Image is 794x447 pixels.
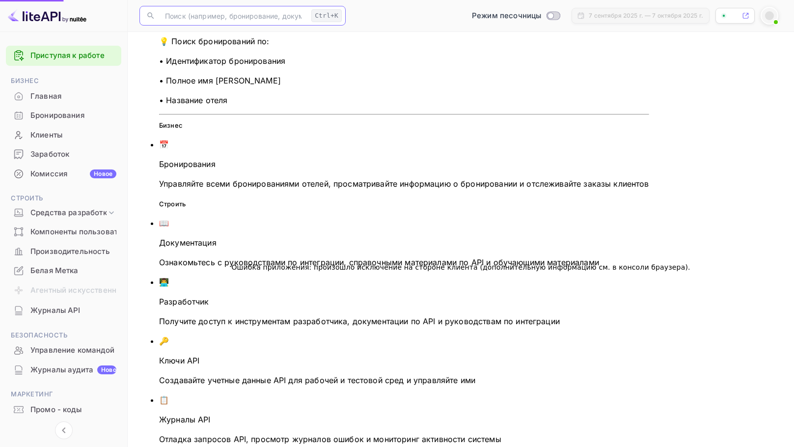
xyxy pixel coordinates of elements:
ya-tr-span: 🔑 [159,336,169,346]
ya-tr-span: Журналы аудита [30,364,93,376]
div: КомиссияНовое [6,165,121,184]
a: КомиссияНовое [6,165,121,183]
ya-tr-span: Бронирования [159,159,216,169]
a: Главная [6,87,121,105]
div: Переключиться в производственный режим [468,10,564,22]
ya-tr-span: . [688,263,690,271]
div: Приступая к работе [6,46,121,66]
input: Поиск (например, бронирование, документация) [159,6,307,26]
div: Компоненты пользовательского интерфейса [6,223,121,242]
a: Журналы API [6,301,121,319]
ya-tr-span: • Название отеля [159,95,227,105]
a: Управление командой [6,341,121,359]
ya-tr-span: Бизнес [11,77,39,84]
button: Свернуть навигацию [55,421,73,439]
ya-tr-span: Журналы API [159,415,211,424]
a: Производительность [6,242,121,260]
ya-tr-span: Промо - коды [30,404,82,416]
div: Заработок [6,145,121,164]
div: Промо - коды [6,400,121,419]
ya-tr-span: Получите доступ к инструментам разработчика, документации по API и руководствам по интеграции [159,316,560,326]
ya-tr-span: 📖 [159,218,169,228]
ya-tr-span: Режим песочницы [472,11,541,20]
ya-tr-span: Управление командой [30,345,114,356]
ya-tr-span: • Полное имя [PERSON_NAME] [159,76,281,85]
ya-tr-span: Компоненты пользовательского интерфейса [30,226,199,238]
div: Средства разработки [6,204,121,222]
ya-tr-span: Журналы API [30,305,81,316]
ya-tr-span: Ctrl+K [315,12,338,19]
ya-tr-span: Новое [101,366,120,373]
ya-tr-span: Маркетинг [11,390,54,398]
ya-tr-span: 📅 [159,140,169,149]
ya-tr-span: Белая Метка [30,265,79,277]
ya-tr-span: Бизнес [159,121,182,129]
img: Логотип LiteAPI [8,8,86,24]
div: Бронирования [6,106,121,125]
ya-tr-span: Управляйте всеми бронированиями отелей, просматривайте информацию о бронировании и отслеживайте з... [159,179,649,189]
ya-tr-span: 📋 [159,395,169,405]
ya-tr-span: Строить [11,194,43,202]
ya-tr-span: Клиенты [30,130,62,141]
a: Бронирования [6,106,121,124]
div: Клиенты [6,126,121,145]
ya-tr-span: Главная [30,91,61,102]
a: Журналы аудитаНовое [6,361,121,379]
ya-tr-span: Новое [94,170,112,177]
a: Компоненты пользовательского интерфейса [6,223,121,241]
ya-tr-span: Комиссия [30,168,67,180]
ya-tr-span: Заработок [30,149,69,160]
ya-tr-span: Производительность [30,246,110,257]
ya-tr-span: Создавайте учетные данные API для рабочей и тестовой сред и управляйте ими [159,375,475,385]
div: Управление командой [6,341,121,360]
ya-tr-span: Безопасность [11,331,67,339]
div: Белая Метка [6,261,121,280]
a: Белая Метка [6,261,121,279]
ya-tr-span: Ознакомьтесь с руководствами по интеграции, справочными материалами по API и обучающими материалами [159,257,599,267]
ya-tr-span: Документация [159,238,217,248]
a: Заработок [6,145,121,163]
ya-tr-span: Отладка запросов API, просмотр журналов ошибок и мониторинг активности системы [159,434,501,444]
ya-tr-span: Бронирования [30,110,84,121]
ya-tr-span: 7 сентября 2025 г. — 7 октября 2025 г. [589,12,703,19]
ya-tr-span: Приступая к работе [30,51,105,60]
ya-tr-span: Ключи API [159,356,199,365]
ya-tr-span: Средства разработки [30,207,111,219]
ya-tr-span: Разработчик [159,297,209,307]
ya-tr-span: Строить [159,200,186,208]
div: Журналы аудитаНовое [6,361,121,380]
a: Приступая к работе [30,50,116,61]
ya-tr-span: 💡 Поиск бронирований по: [159,36,270,46]
a: Клиенты [6,126,121,144]
ya-tr-span: 👨‍💻 [159,277,169,287]
div: Главная [6,87,121,106]
div: Производительность [6,242,121,261]
ya-tr-span: • Идентификатор бронирования [159,56,285,66]
a: Промо - коды [6,400,121,419]
div: Журналы API [6,301,121,320]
